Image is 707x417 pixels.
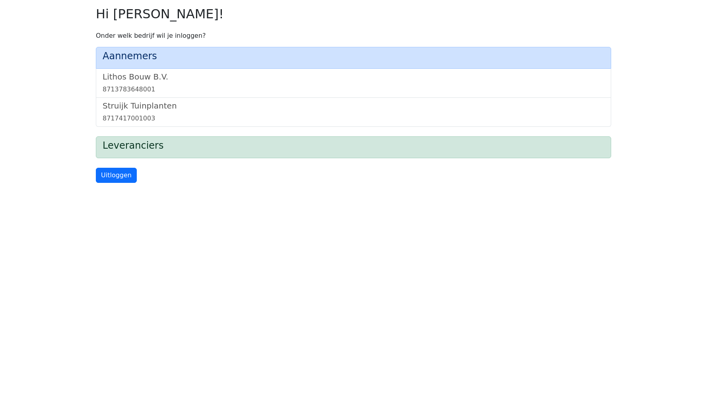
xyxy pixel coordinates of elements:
h2: Hi [PERSON_NAME]! [96,6,611,21]
div: 8717417001003 [103,114,604,123]
div: 8713783648001 [103,85,604,94]
h4: Leveranciers [103,140,604,151]
h5: Struijk Tuinplanten [103,101,604,111]
p: Onder welk bedrijf wil je inloggen? [96,31,611,41]
a: Uitloggen [96,168,137,183]
a: Struijk Tuinplanten8717417001003 [103,101,604,123]
h5: Lithos Bouw B.V. [103,72,604,81]
h4: Aannemers [103,50,604,62]
a: Lithos Bouw B.V.8713783648001 [103,72,604,94]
